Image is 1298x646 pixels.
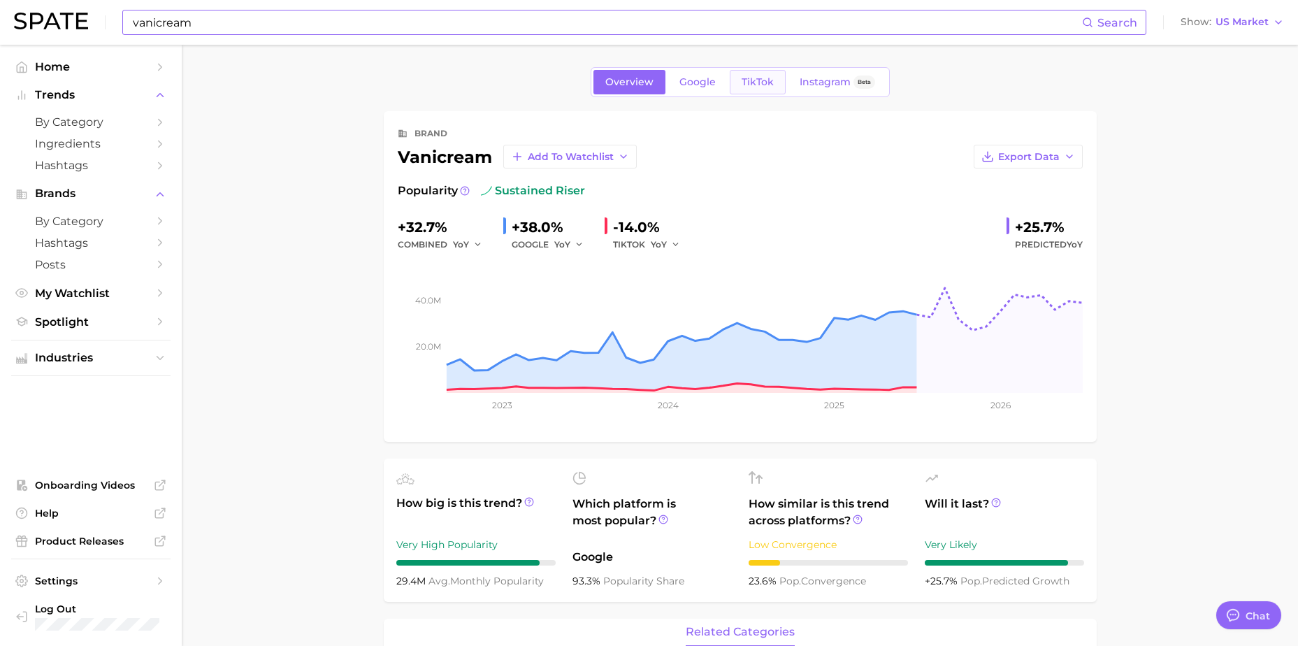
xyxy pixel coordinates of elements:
[742,76,774,88] span: TikTok
[1097,16,1137,29] span: Search
[35,89,147,101] span: Trends
[512,216,593,238] div: +38.0%
[554,236,584,253] button: YoY
[572,496,732,542] span: Which platform is most popular?
[990,400,1010,410] tspan: 2026
[11,232,171,254] a: Hashtags
[414,125,447,142] div: brand
[396,536,556,553] div: Very High Popularity
[730,70,786,94] a: TikTok
[11,56,171,78] a: Home
[35,507,147,519] span: Help
[613,216,690,238] div: -14.0%
[11,282,171,304] a: My Watchlist
[428,575,544,587] span: monthly popularity
[35,315,147,329] span: Spotlight
[657,400,678,410] tspan: 2024
[35,258,147,271] span: Posts
[960,575,982,587] abbr: popularity index
[11,475,171,496] a: Onboarding Videos
[503,145,637,168] button: Add to Watchlist
[35,287,147,300] span: My Watchlist
[11,155,171,176] a: Hashtags
[925,575,960,587] span: +25.7%
[398,236,492,253] div: combined
[1216,18,1269,26] span: US Market
[605,76,654,88] span: Overview
[481,185,492,196] img: sustained riser
[1015,236,1083,253] span: Predicted
[11,570,171,591] a: Settings
[528,151,614,163] span: Add to Watchlist
[651,236,681,253] button: YoY
[788,70,887,94] a: InstagramBeta
[453,236,483,253] button: YoY
[453,238,469,250] span: YoY
[35,215,147,228] span: by Category
[651,238,667,250] span: YoY
[779,575,866,587] span: convergence
[11,183,171,204] button: Brands
[603,575,684,587] span: popularity share
[572,549,732,566] span: Google
[1177,13,1288,31] button: ShowUS Market
[11,85,171,106] button: Trends
[858,76,871,88] span: Beta
[749,560,908,566] div: 2 / 10
[749,536,908,553] div: Low Convergence
[998,151,1060,163] span: Export Data
[613,236,690,253] div: TIKTOK
[572,575,603,587] span: 93.3%
[554,238,570,250] span: YoY
[35,137,147,150] span: Ingredients
[960,575,1069,587] span: predicted growth
[396,575,428,587] span: 29.4m
[35,187,147,200] span: Brands
[11,531,171,552] a: Product Releases
[11,133,171,155] a: Ingredients
[35,575,147,587] span: Settings
[749,575,779,587] span: 23.6%
[1181,18,1211,26] span: Show
[481,182,585,199] span: sustained riser
[11,311,171,333] a: Spotlight
[398,216,492,238] div: +32.7%
[396,560,556,566] div: 9 / 10
[35,535,147,547] span: Product Releases
[11,111,171,133] a: by Category
[35,352,147,364] span: Industries
[11,347,171,368] button: Industries
[925,560,1084,566] div: 9 / 10
[974,145,1083,168] button: Export Data
[824,400,844,410] tspan: 2025
[11,503,171,524] a: Help
[779,575,801,587] abbr: popularity index
[491,400,512,410] tspan: 2023
[35,115,147,129] span: by Category
[396,495,556,529] span: How big is this trend?
[11,210,171,232] a: by Category
[398,182,458,199] span: Popularity
[398,145,637,168] div: vanicream
[593,70,665,94] a: Overview
[35,236,147,250] span: Hashtags
[925,536,1084,553] div: Very Likely
[35,603,180,615] span: Log Out
[679,76,716,88] span: Google
[800,76,851,88] span: Instagram
[1067,239,1083,250] span: YoY
[428,575,450,587] abbr: average
[686,626,795,638] span: related categories
[1015,216,1083,238] div: +25.7%
[35,159,147,172] span: Hashtags
[131,10,1082,34] input: Search here for a brand, industry, or ingredient
[35,60,147,73] span: Home
[11,254,171,275] a: Posts
[749,496,908,529] span: How similar is this trend across platforms?
[14,13,88,29] img: SPATE
[35,479,147,491] span: Onboarding Videos
[925,496,1084,529] span: Will it last?
[512,236,593,253] div: GOOGLE
[668,70,728,94] a: Google
[11,598,171,635] a: Log out. Currently logged in with e-mail danielle.gonzalez@loreal.com.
